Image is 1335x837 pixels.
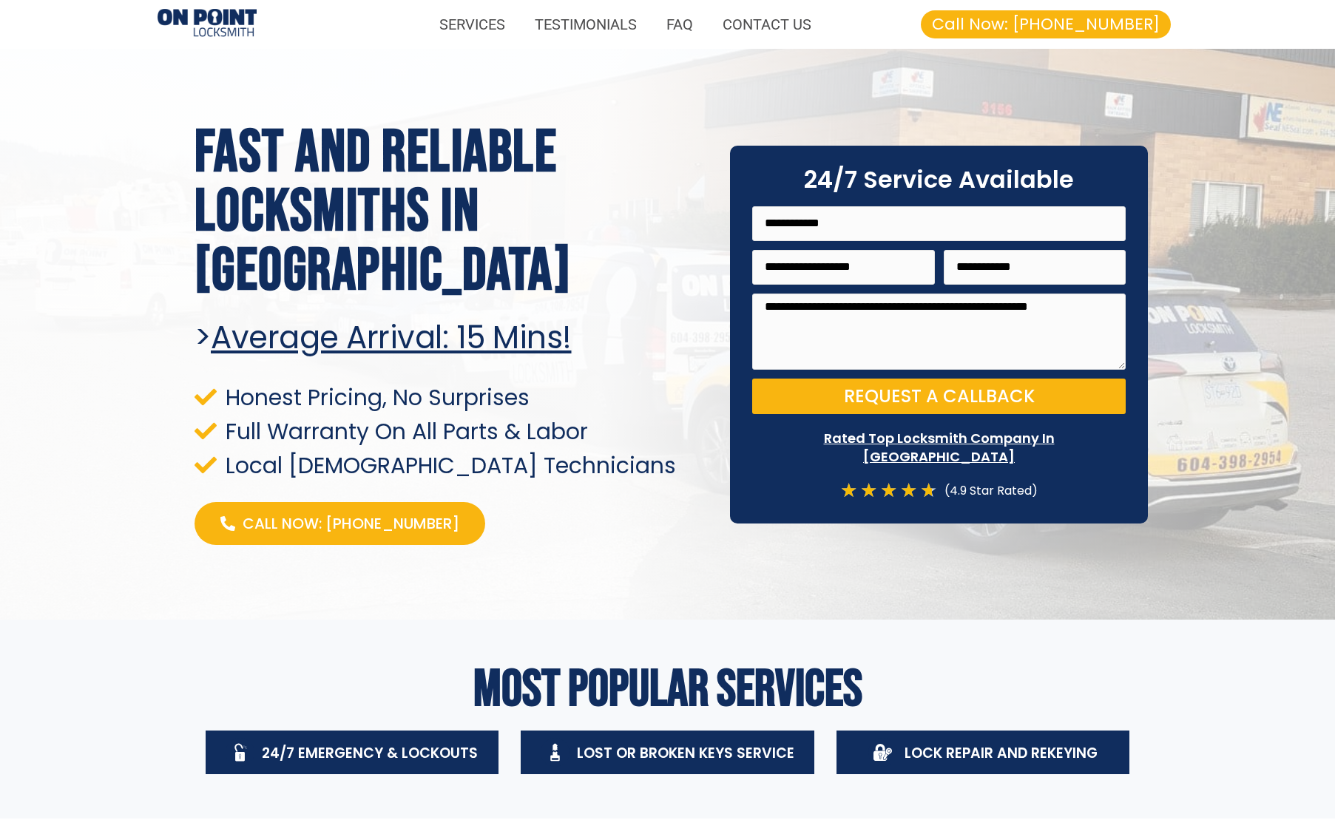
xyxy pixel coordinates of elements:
span: Full Warranty On All Parts & Labor [222,421,588,441]
a: FAQ [652,7,708,41]
h2: Most Popular Services [195,664,1141,716]
a: CONTACT US [708,7,826,41]
span: Lost Or Broken Keys Service [577,743,794,763]
div: (4.9 Star Rated) [937,481,1038,501]
span: Request a Callback [844,387,1035,405]
div: 4.7/5 [840,481,937,501]
a: Call Now: [PHONE_NUMBER] [195,502,485,545]
span: Local [DEMOGRAPHIC_DATA] Technicians [222,455,676,475]
form: On Point Locksmith Victoria Form [752,206,1126,424]
a: SERVICES [425,7,520,41]
span: 24/7 Emergency & Lockouts [262,743,478,763]
span: Honest Pricing, No Surprises [222,387,530,407]
h2: > [195,319,709,356]
h1: Fast and Reliable Locksmiths In [GEOGRAPHIC_DATA] [195,123,709,301]
i: ★ [880,481,897,501]
h2: 24/7 Service Available [752,168,1126,192]
nav: Menu [271,7,826,41]
a: TESTIMONIALS [520,7,652,41]
span: Call Now: [PHONE_NUMBER] [932,16,1160,33]
i: ★ [860,481,877,501]
i: ★ [900,481,917,501]
a: Call Now: [PHONE_NUMBER] [921,10,1171,38]
span: Call Now: [PHONE_NUMBER] [243,513,459,534]
p: Rated Top Locksmith Company In [GEOGRAPHIC_DATA] [752,429,1126,466]
i: ★ [920,481,937,501]
u: Average arrival: 15 Mins! [211,316,572,359]
img: Locksmiths Locations 1 [158,9,257,39]
i: ★ [840,481,857,501]
span: Lock Repair And Rekeying [905,743,1098,763]
button: Request a Callback [752,379,1126,414]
